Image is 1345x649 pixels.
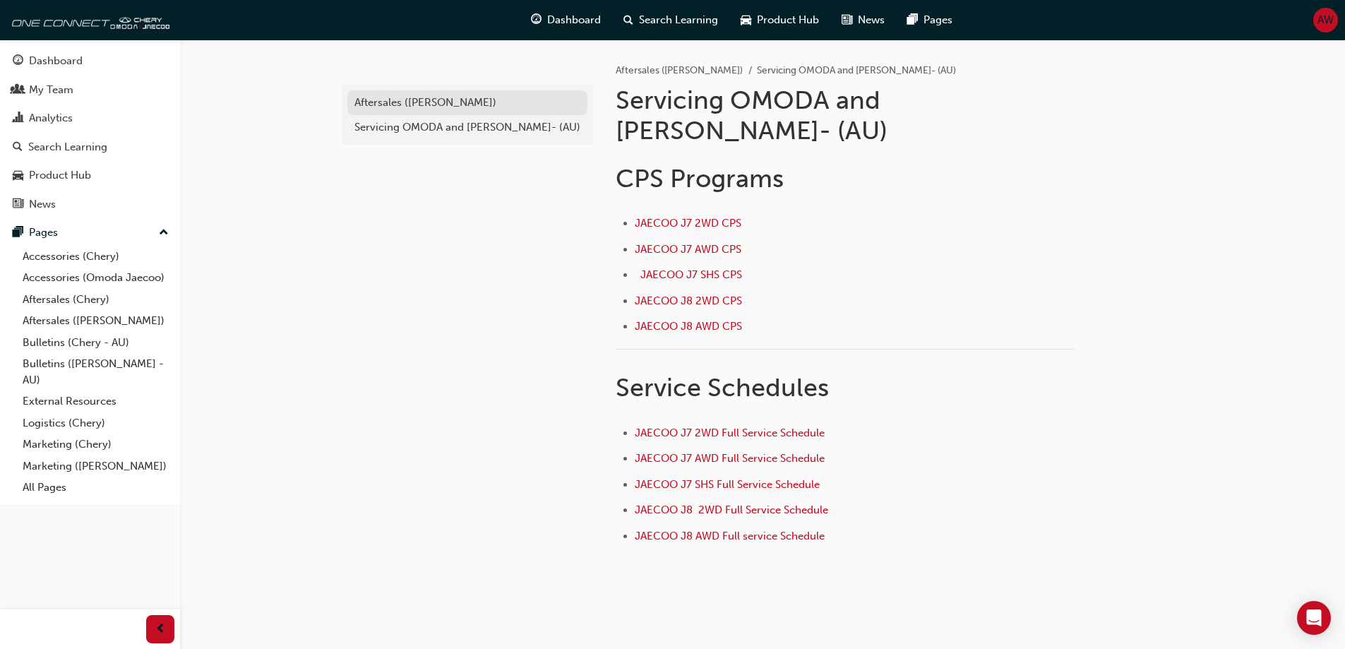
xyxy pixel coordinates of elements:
[635,320,742,333] a: JAECOO J8 AWD CPS
[6,220,174,246] button: Pages
[13,227,23,239] span: pages-icon
[842,11,852,29] span: news-icon
[17,434,174,456] a: Marketing (Chery)
[6,105,174,131] a: Analytics
[29,225,58,241] div: Pages
[6,48,174,74] a: Dashboard
[635,504,828,516] a: JAECOO J8 2WD Full Service Schedule
[1317,12,1334,28] span: AW
[13,84,23,97] span: people-icon
[29,196,56,213] div: News
[17,353,174,391] a: Bulletins ([PERSON_NAME] - AU)
[729,6,830,35] a: car-iconProduct Hub
[858,12,885,28] span: News
[635,530,825,542] a: JAECOO J8 AWD Full service Schedule
[17,289,174,311] a: Aftersales (Chery)
[29,53,83,69] div: Dashboard
[6,191,174,218] a: News
[635,217,744,230] a: JAECOO J7 2WD CPS
[635,427,825,439] a: JAECOO J7 2WD Full Service Schedule
[907,11,918,29] span: pages-icon
[896,6,964,35] a: pages-iconPages
[547,12,601,28] span: Dashboard
[28,139,107,155] div: Search Learning
[354,95,580,111] div: Aftersales ([PERSON_NAME])
[741,11,751,29] span: car-icon
[17,267,174,289] a: Accessories (Omoda Jaecoo)
[923,12,952,28] span: Pages
[830,6,896,35] a: news-iconNews
[757,12,819,28] span: Product Hub
[616,372,829,403] span: Service Schedules
[531,11,542,29] span: guage-icon
[17,412,174,434] a: Logistics (Chery)
[6,77,174,103] a: My Team
[17,477,174,499] a: All Pages
[29,167,91,184] div: Product Hub
[17,310,174,332] a: Aftersales ([PERSON_NAME])
[159,224,169,242] span: up-icon
[616,163,784,193] span: CPS Programs
[13,169,23,182] span: car-icon
[6,134,174,160] a: Search Learning
[29,82,73,98] div: My Team
[612,6,729,35] a: search-iconSearch Learning
[635,243,744,256] a: JAECOO J7 AWD CPS
[13,198,23,211] span: news-icon
[640,268,745,281] a: JAECOO J7 SHS CPS
[29,110,73,126] div: Analytics
[13,55,23,68] span: guage-icon
[17,391,174,412] a: External Resources
[17,456,174,477] a: Marketing ([PERSON_NAME])
[1297,601,1331,635] div: Open Intercom Messenger
[7,6,169,34] img: oneconnect
[155,621,166,638] span: prev-icon
[17,246,174,268] a: Accessories (Chery)
[616,64,743,76] a: Aftersales ([PERSON_NAME])
[623,11,633,29] span: search-icon
[13,141,23,154] span: search-icon
[616,85,1079,146] h1: Servicing OMODA and [PERSON_NAME]- (AU)
[347,115,587,140] a: Servicing OMODA and [PERSON_NAME]- (AU)
[635,294,742,307] a: JAECOO J8 2WD CPS
[520,6,612,35] a: guage-iconDashboard
[635,452,827,465] a: JAECOO J7 AWD Full Service Schedule
[1313,8,1338,32] button: AW
[757,63,956,79] li: Servicing OMODA and [PERSON_NAME]- (AU)
[354,119,580,136] div: Servicing OMODA and [PERSON_NAME]- (AU)
[17,332,174,354] a: Bulletins (Chery - AU)
[13,112,23,125] span: chart-icon
[347,90,587,115] a: Aftersales ([PERSON_NAME])
[6,45,174,220] button: DashboardMy TeamAnalyticsSearch LearningProduct HubNews
[639,12,718,28] span: Search Learning
[6,162,174,189] a: Product Hub
[635,478,823,491] a: JAECOO J7 SHS Full Service Schedule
